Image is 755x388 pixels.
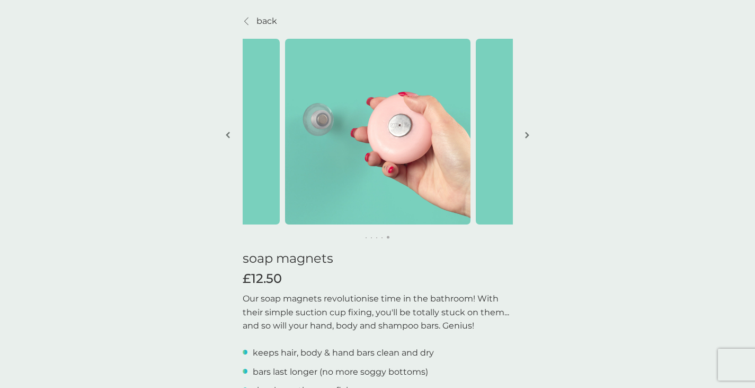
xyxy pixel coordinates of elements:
[243,292,513,333] p: Our soap magnets revolutionise time in the bathroom! With their simple suction cup fixing, you'll...
[226,131,230,139] img: left-arrow.svg
[256,14,277,28] p: back
[243,251,513,266] h1: soap magnets
[253,365,428,379] p: bars last longer (no more soggy bottoms)
[253,346,434,360] p: keeps hair, body & hand bars clean and dry
[243,14,277,28] a: back
[525,131,529,139] img: right-arrow.svg
[243,271,282,287] span: £12.50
